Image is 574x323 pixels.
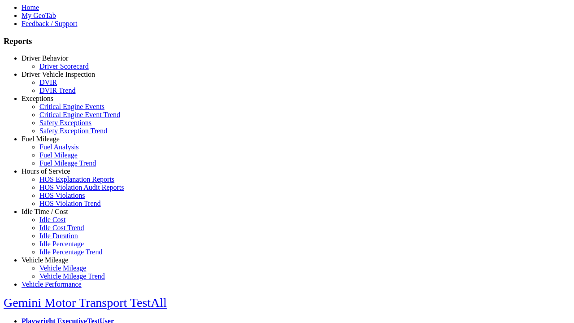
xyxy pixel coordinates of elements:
a: Feedback / Support [22,20,77,27]
a: Fuel Mileage Trend [39,159,96,167]
a: Vehicle Mileage Trend [39,272,105,280]
a: HOS Explanation Reports [39,175,114,183]
a: HOS Violation Trend [39,200,101,207]
h3: Reports [4,36,570,46]
a: Exceptions [22,95,53,102]
a: Home [22,4,39,11]
a: Idle Cost [39,216,65,223]
a: Idle Cost Trend [39,224,84,231]
a: DVIR [39,79,57,86]
a: Safety Exception Trend [39,127,107,135]
a: DVIR Trend [39,87,75,94]
a: Vehicle Mileage [22,256,68,264]
a: Idle Time / Cost [22,208,68,215]
a: Gemini Motor Transport TestAll [4,296,167,310]
a: Vehicle Mileage [39,264,86,272]
a: My GeoTab [22,12,56,19]
a: Fuel Mileage [39,151,78,159]
a: Fuel Analysis [39,143,79,151]
a: Driver Behavior [22,54,68,62]
a: Safety Exceptions [39,119,91,127]
a: Idle Percentage Trend [39,248,102,256]
a: HOS Violations [39,192,85,199]
a: Driver Vehicle Inspection [22,70,95,78]
a: Idle Duration [39,232,78,240]
a: Fuel Mileage [22,135,60,143]
a: Critical Engine Event Trend [39,111,120,118]
a: Driver Scorecard [39,62,89,70]
a: Hours of Service [22,167,70,175]
a: Idle Percentage [39,240,84,248]
a: HOS Violation Audit Reports [39,183,124,191]
a: Vehicle Performance [22,280,82,288]
a: Critical Engine Events [39,103,104,110]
